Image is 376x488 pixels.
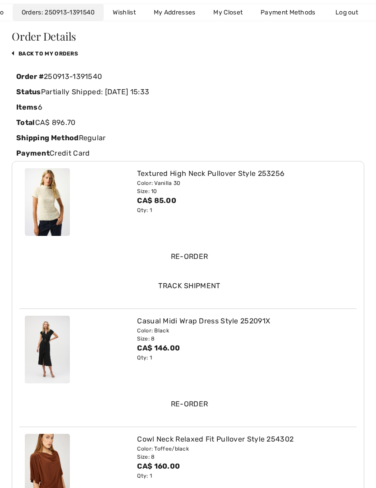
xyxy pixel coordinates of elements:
a: Orders [13,4,104,21]
div: Qty: 1 [137,354,351,362]
div: Size: 8 [137,335,351,343]
div: Qty: 1 [137,206,351,214]
a: 250913-1391540 [41,9,95,16]
input: Re-order [26,391,353,418]
div: Size: 8 [137,453,351,461]
div: CA$ 85.00 [137,195,351,206]
div: Partially Shipped: [DATE] 15:33 [12,84,364,100]
a: Wishlist [104,4,144,21]
label: Order # [16,71,44,82]
a: Payment Methods [252,4,325,21]
img: joseph-ribkoff-tops-vanilla-30_253256a_1_6f03_search.jpg [25,168,70,236]
label: Status [16,87,41,97]
div: 6 [12,100,364,115]
div: Regular [12,130,364,146]
div: Qty: 1 [137,472,351,480]
label: Total [16,117,35,128]
input: Track Shipment [26,272,353,299]
input: Re-order [26,243,353,270]
label: Items [16,102,38,113]
div: CA$ 146.00 [137,343,351,354]
h3: Order Details [12,31,364,41]
div: Cowl Neck Relaxed Fit Pullover Style 254302 [137,434,351,445]
div: CA$ 160.00 [137,461,351,472]
div: Size: 10 [137,187,351,195]
div: Color: Toffee/black [137,445,351,453]
label: Payment [16,148,50,159]
div: CA$ 896.70 [12,115,364,130]
label: Shipping Method [16,133,79,143]
a: My Addresses [145,4,205,21]
div: Casual Midi Wrap Dress Style 252091X [137,316,351,327]
div: Textured High Neck Pullover Style 253256 [137,168,351,179]
div: 250913-1391540 [12,69,364,84]
div: Color: Black [137,327,351,335]
a: My Closet [204,4,252,21]
div: Credit Card [12,146,364,161]
div: Color: Vanilla 30 [137,179,351,187]
img: joseph-ribkoff-dresses-jumpsuits-black_252091X_1_ad7c_search.jpg [25,316,70,383]
a: back to My Orders [12,51,78,57]
a: Log out [326,4,376,21]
